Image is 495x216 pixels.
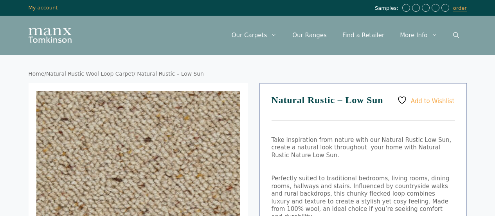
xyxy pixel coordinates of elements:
[224,24,285,47] a: Our Carpets
[224,24,467,47] nav: Primary
[335,24,392,47] a: Find a Retailer
[284,24,335,47] a: Our Ranges
[453,5,467,11] a: order
[46,71,133,77] a: Natural Rustic Wool Loop Carpet
[29,28,72,43] img: Manx Tomkinson
[272,136,455,160] p: Take inspiration from nature with our Natural Rustic Low Sun, create a natural look throughout yo...
[445,24,467,47] a: Open Search Bar
[29,71,45,77] a: Home
[392,24,445,47] a: More Info
[411,97,455,104] span: Add to Wishlist
[29,71,467,78] nav: Breadcrumb
[397,95,454,105] a: Add to Wishlist
[29,5,58,11] a: My account
[375,5,400,12] span: Samples:
[272,95,455,121] h1: Natural Rustic – Low Sun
